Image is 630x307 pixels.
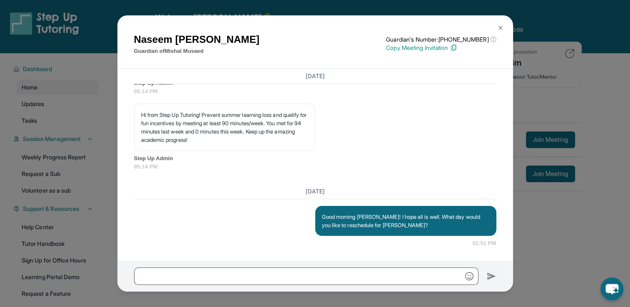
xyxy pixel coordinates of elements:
[141,111,308,144] p: Hi from Step Up Tutoring! Prevent summer learning loss and qualify for fun incentives by meeting ...
[600,277,623,300] button: chat-button
[386,44,496,52] p: Copy Meeting Invitation
[487,271,496,281] img: Send icon
[497,25,504,31] img: Close Icon
[490,35,496,44] span: ⓘ
[386,35,496,44] p: Guardian's Number: [PHONE_NUMBER]
[134,47,260,55] p: Guardian of Mishal Musaed
[134,87,496,96] span: 05:14 PM
[473,239,496,248] span: 02:51 PM
[134,163,496,171] span: 05:14 PM
[134,154,496,163] span: Step Up Admin
[134,32,260,47] h1: Naseem [PERSON_NAME]
[450,44,457,52] img: Copy Icon
[322,213,490,229] p: Good morning [PERSON_NAME]! I hope all is well. What day would you like to reschedule for [PERSON...
[465,272,473,280] img: Emoji
[134,72,496,80] h3: [DATE]
[134,187,496,196] h3: [DATE]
